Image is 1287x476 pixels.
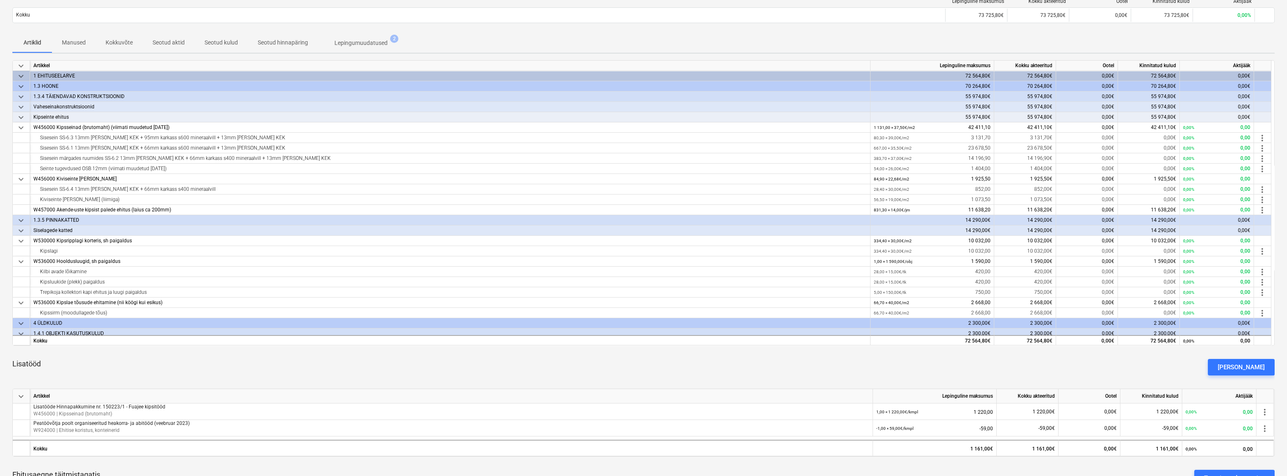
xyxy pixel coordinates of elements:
[871,61,994,71] div: Lepinguline maksumus
[1118,81,1180,91] div: 70 264,80€
[1260,424,1270,434] span: more_vert
[16,226,26,236] span: keyboard_arrow_down
[1102,135,1114,141] span: 0,00€
[1246,436,1287,476] div: Vestlusvidin
[33,403,869,410] p: Lisatööde Hinnapakkumine nr. 150223/1 - Fuajee kipsitööd
[1186,403,1253,420] div: 0,00
[874,156,912,161] small: 383,70 × 37,00€ / m2
[871,81,994,91] div: 70 264,80€
[871,225,994,236] div: 14 290,00€
[1056,71,1118,81] div: 0,00€
[1183,339,1194,343] small: 0,00%
[1183,246,1250,256] div: 0,00
[1180,215,1254,225] div: 0,00€
[994,328,1056,339] div: 2 300,00€
[33,308,867,318] div: Kipssirm (moodullagede tõus)
[1164,197,1176,202] span: 0,00€
[12,359,41,369] p: Lisatööd
[1118,102,1180,112] div: 55 974,80€
[1186,420,1253,437] div: 0,00
[33,71,867,81] div: 1 EHITUSEELARVE
[874,187,909,192] small: 28,40 × 30,00€ / m2
[390,35,398,43] span: 2
[16,61,26,71] span: keyboard_arrow_down
[871,328,994,339] div: 2 300,00€
[1183,177,1194,181] small: 0,00%
[874,236,991,246] div: 10 032,00
[871,102,994,112] div: 55 974,80€
[22,38,42,47] p: Artiklid
[33,298,867,308] div: W536000 Kipslae tõusude ehitamine (nii köögi kui esikus)
[1118,112,1180,122] div: 55 974,80€
[874,125,915,130] small: 1 131,00 × 37,50€ / m2
[945,9,1007,22] div: 73 725,80€
[871,112,994,122] div: 55 974,80€
[1164,289,1176,295] span: 0,00€
[1183,300,1194,305] small: 0,00%
[874,249,912,253] small: 334,40 × 30,00€ / m2
[874,256,991,267] div: 1 590,00
[874,270,906,274] small: 28,00 × 15,00€ / tk
[1180,71,1254,81] div: 0,00€
[33,236,867,246] div: W530000 Kipsripplagi korteris, sh paigaldus
[334,39,388,47] p: Lepingumuudatused
[1186,441,1253,457] div: 0,00
[1102,207,1114,213] span: 0,00€
[1027,124,1052,130] span: 42 411,10€
[874,153,991,164] div: 14 196,90
[1257,164,1267,174] span: more_vert
[16,92,26,102] span: keyboard_arrow_down
[33,277,867,287] div: Kipsluukide (plekk) paigaldus
[1162,425,1179,431] span: -59,00€
[1183,236,1250,246] div: 0,00
[1102,176,1114,182] span: 0,00€
[1183,187,1194,192] small: 0,00%
[874,308,991,318] div: 2 668,00
[1183,164,1250,174] div: 0,00
[30,335,871,345] div: Kokku
[33,143,867,153] div: Sisesein SS-6.1 13mm [PERSON_NAME] KEK + 66mm karkass s600 mineraalvill + 13mm [PERSON_NAME] KEK
[1102,166,1114,171] span: 0,00€
[1164,186,1176,192] span: 0,00€
[1120,440,1182,456] div: 1 161,00€
[33,164,867,174] div: Seinte tugevdused OSB 12mm (viimati muudetud [DATE])
[874,277,991,287] div: 420,00
[1151,124,1176,130] span: 42 411,10€
[1056,318,1118,328] div: 0,00€
[1102,124,1114,130] span: 0,00€
[1027,155,1052,161] span: 14 196,90€
[1183,270,1194,274] small: 0,00%
[1027,248,1052,254] span: 10 032,00€
[874,311,909,315] small: 66,70 × 40,00€ / m2
[994,335,1056,345] div: 72 564,80€
[1180,318,1254,328] div: 0,00€
[258,38,308,47] p: Seotud hinnapäring
[16,319,26,328] span: keyboard_arrow_down
[874,133,991,143] div: 3 131,70
[1118,225,1180,236] div: 14 290,00€
[1257,205,1267,215] span: more_vert
[874,166,909,171] small: 54,00 × 26,00€ / m2
[874,267,991,277] div: 420,00
[33,256,867,267] div: W536000 Hooldusluugid, sh paigaldus
[874,136,909,140] small: 80,30 × 39,00€ / m2
[1115,12,1127,18] span: 0,00€
[16,298,26,308] span: keyboard_arrow_down
[1257,246,1267,256] span: more_vert
[1030,258,1052,264] span: 1 590,00€
[16,236,26,246] span: keyboard_arrow_down
[1118,91,1180,102] div: 55 974,80€
[1164,269,1176,274] span: 0,00€
[1238,12,1251,18] span: 0,00%
[1183,146,1194,150] small: 0,00%
[1102,269,1114,274] span: 0,00€
[1183,156,1194,161] small: 0,00%
[1208,359,1275,375] button: [PERSON_NAME]
[1164,279,1176,285] span: 0,00€
[1164,155,1176,161] span: 0,00€
[1183,267,1250,277] div: 0,00
[1102,248,1114,254] span: 0,00€
[873,440,997,456] div: 1 161,00€
[1180,112,1254,122] div: 0,00€
[1183,195,1250,205] div: 0,00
